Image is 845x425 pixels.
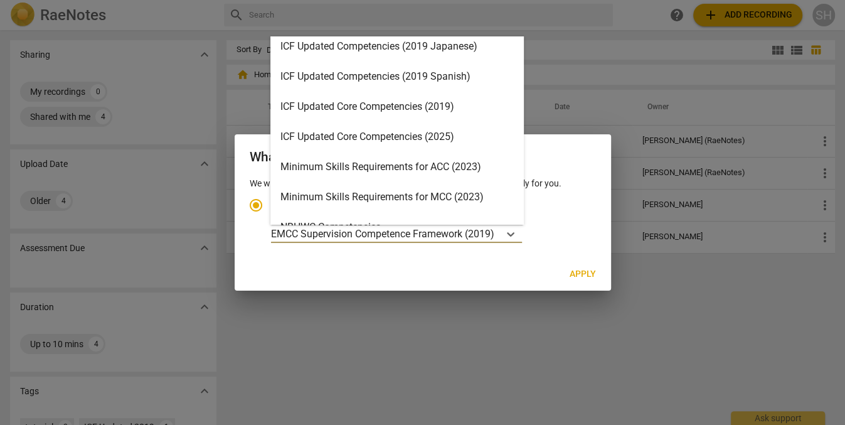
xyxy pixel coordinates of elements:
[270,62,524,92] div: ICF Updated Competencies (2019 Spanish)
[270,92,524,122] div: ICF Updated Core Competencies (2019)
[271,227,494,241] p: EMCC Supervision Competence Framework (2019)
[250,177,596,190] p: We will use this to recommend app design and note categories especially for you.
[270,212,524,242] div: NBHWC Competencies
[270,182,524,212] div: Minimum Skills Requirements for MCC (2023)
[570,268,596,281] span: Apply
[270,122,524,152] div: ICF Updated Core Competencies (2025)
[560,263,606,286] button: Apply
[270,152,524,182] div: Minimum Skills Requirements for ACC (2023)
[250,190,596,244] div: Account type
[250,149,596,165] h2: What will you be using RaeNotes for?
[496,228,498,240] input: Ideal for transcribing and assessing coaching sessionsEMCC Supervision Competence Framework (2019)
[270,31,524,62] div: ICF Updated Competencies (2019 Japanese)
